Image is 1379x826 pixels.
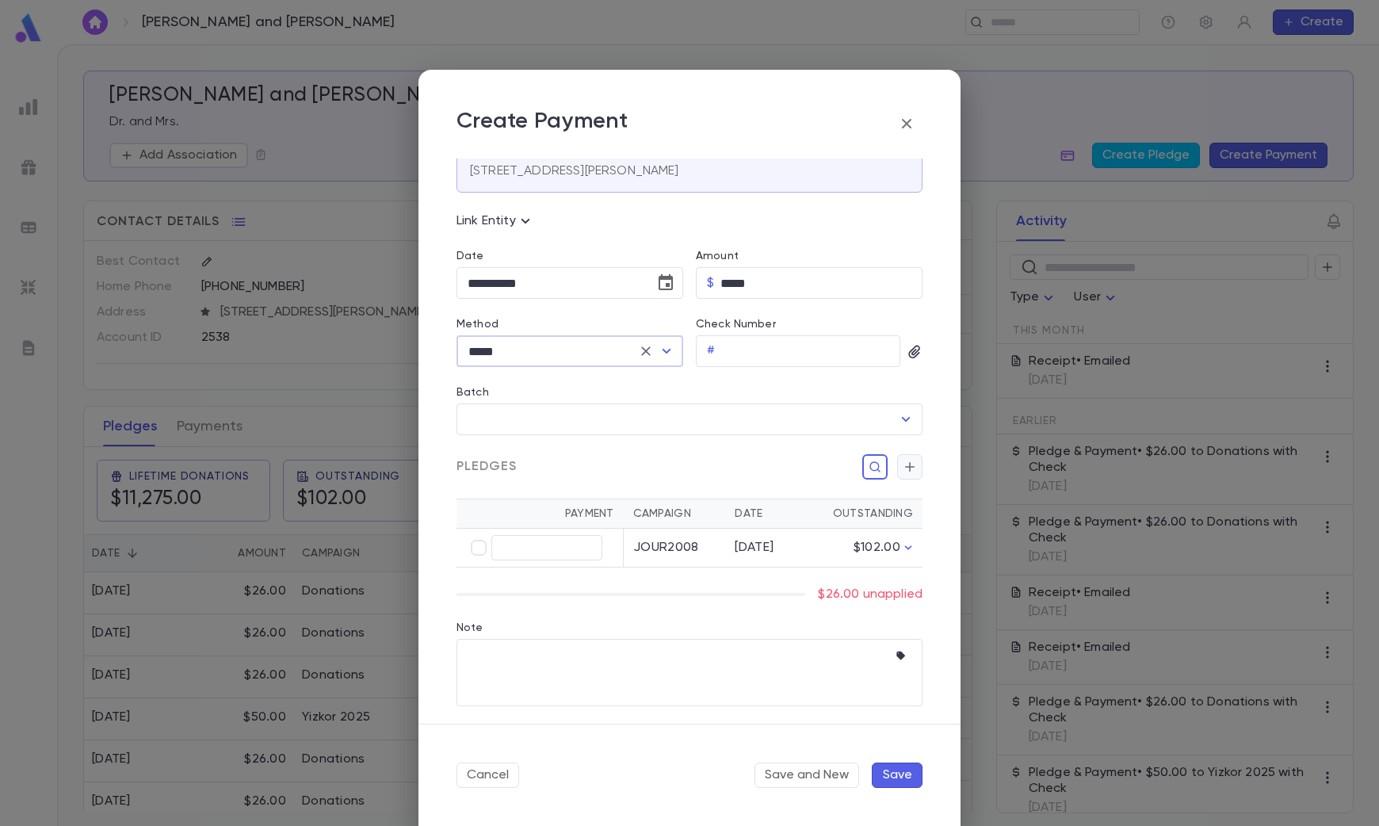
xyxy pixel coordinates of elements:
th: Payment [456,499,624,529]
label: Batch [456,386,489,399]
p: # [707,343,715,359]
label: Method [456,318,499,331]
button: Choose date, selected date is Sep 8, 2025 [650,267,682,299]
label: Check Number [696,318,776,331]
label: Date [456,250,683,262]
p: [STREET_ADDRESS][PERSON_NAME] [470,163,679,179]
th: Campaign [624,499,726,529]
th: Outstanding [810,499,923,529]
p: $26.00 unapplied [818,587,923,602]
button: Save and New [754,763,859,788]
div: [DATE] [735,540,800,556]
button: Open [655,340,678,362]
label: Amount [696,250,739,262]
p: $ [707,275,714,291]
span: Pledges [456,459,517,475]
button: Save [872,763,923,788]
td: $102.00 [810,529,923,568]
button: Clear [635,340,657,362]
td: JOUR2008 [624,529,726,568]
button: Open [895,408,917,430]
p: Create Payment [456,108,628,140]
button: Cancel [456,763,519,788]
p: Link Entity [456,212,535,231]
th: Date [725,499,810,529]
label: Note [456,621,483,634]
